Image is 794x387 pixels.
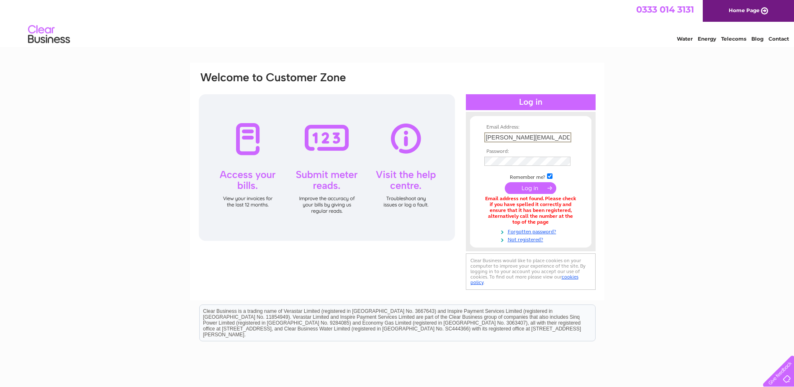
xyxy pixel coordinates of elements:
[484,227,579,235] a: Forgotten password?
[636,4,694,15] a: 0333 014 3131
[482,172,579,181] td: Remember me?
[698,36,716,42] a: Energy
[482,124,579,130] th: Email Address:
[200,5,595,41] div: Clear Business is a trading name of Verastar Limited (registered in [GEOGRAPHIC_DATA] No. 3667643...
[482,149,579,155] th: Password:
[28,22,70,47] img: logo.png
[505,182,556,194] input: Submit
[466,253,596,290] div: Clear Business would like to place cookies on your computer to improve your experience of the sit...
[751,36,763,42] a: Blog
[484,235,579,243] a: Not registered?
[484,196,577,225] div: Email address not found. Please check if you have spelled it correctly and ensure that it has bee...
[768,36,789,42] a: Contact
[470,274,578,285] a: cookies policy
[721,36,746,42] a: Telecoms
[677,36,693,42] a: Water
